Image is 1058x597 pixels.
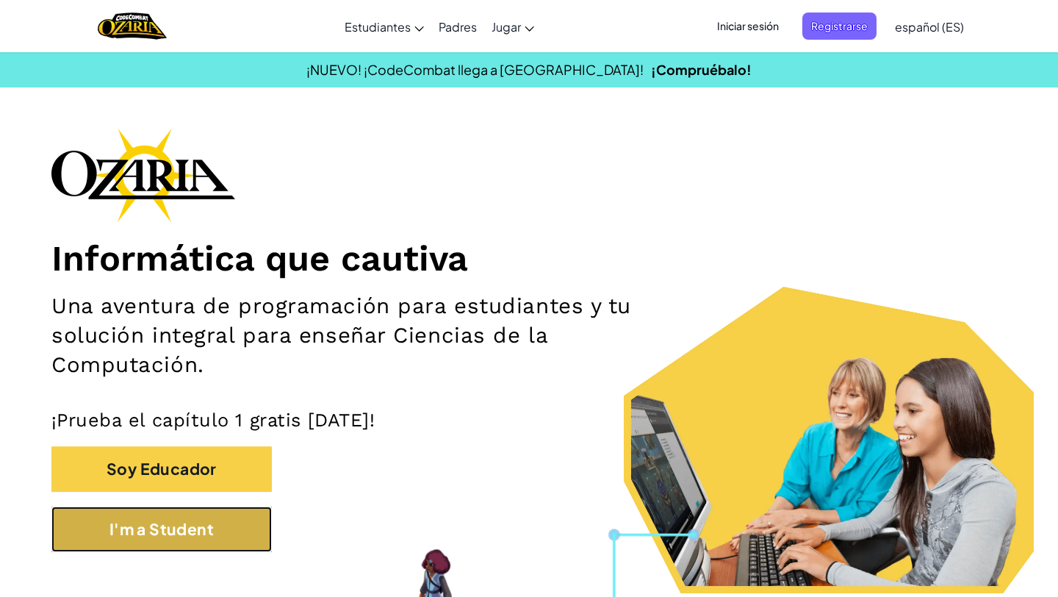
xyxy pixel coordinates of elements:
[306,61,644,78] span: ¡NUEVO! ¡CodeCombat llega a [GEOGRAPHIC_DATA]!
[51,446,272,492] button: Soy Educador
[51,409,1007,432] p: ¡Prueba el capítulo 1 gratis [DATE]!
[802,12,877,40] button: Registrarse
[337,7,431,46] a: Estudiantes
[492,19,521,35] span: Jugar
[51,237,1007,280] h1: Informática que cautiva
[98,11,166,41] a: Ozaria by CodeCombat logo
[888,7,971,46] a: español (ES)
[98,11,166,41] img: Home
[708,12,788,40] button: Iniciar sesión
[345,19,411,35] span: Estudiantes
[51,507,272,552] button: I'm a Student
[484,7,541,46] a: Jugar
[651,61,752,78] a: ¡Compruébalo!
[895,19,964,35] span: español (ES)
[431,7,484,46] a: Padres
[51,128,235,222] img: Ozaria branding logo
[51,291,691,379] h2: Una aventura de programación para estudiantes y tu solución integral para enseñar Ciencias de la ...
